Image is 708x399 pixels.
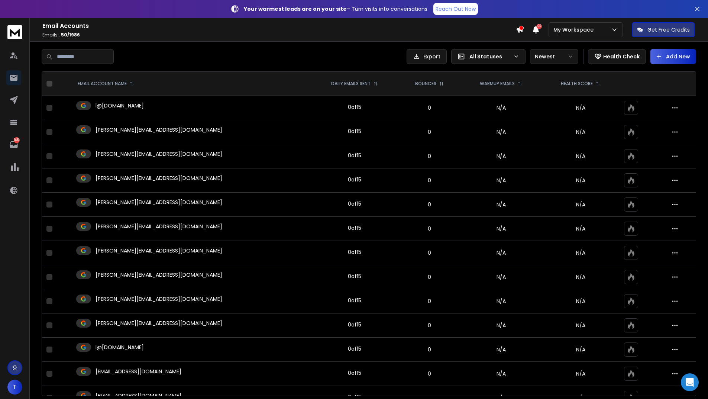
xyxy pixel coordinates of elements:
td: N/A [460,144,542,168]
p: N/A [546,225,615,232]
p: All Statuses [469,53,510,60]
p: N/A [546,201,615,208]
td: N/A [460,96,542,120]
p: Reach Out Now [436,5,476,13]
span: 50 [537,24,542,29]
div: 0 of 15 [348,200,361,207]
td: N/A [460,217,542,241]
h1: Email Accounts [42,22,516,30]
a: 1461 [6,137,21,152]
button: T [7,380,22,395]
div: 0 of 15 [348,128,361,135]
div: 0 of 15 [348,103,361,111]
p: [PERSON_NAME][EMAIL_ADDRESS][DOMAIN_NAME] [96,150,222,158]
div: EMAIL ACCOUNT NAME [78,81,134,87]
p: 0 [403,177,456,184]
div: 0 of 15 [348,369,361,377]
p: 0 [403,104,456,112]
div: 0 of 15 [348,176,361,183]
button: Newest [530,49,578,64]
p: 0 [403,322,456,329]
td: N/A [460,362,542,386]
a: Reach Out Now [433,3,478,15]
p: N/A [546,273,615,281]
div: 0 of 15 [348,297,361,304]
td: N/A [460,338,542,362]
div: 0 of 15 [348,248,361,256]
p: BOUNCES [415,81,436,87]
button: Get Free Credits [632,22,695,37]
p: 1461 [14,137,20,143]
div: 0 of 15 [348,224,361,232]
p: 0 [403,273,456,281]
div: 0 of 15 [348,321,361,328]
p: 0 [403,225,456,232]
p: N/A [546,104,615,112]
p: [PERSON_NAME][EMAIL_ADDRESS][DOMAIN_NAME] [96,126,222,133]
td: N/A [460,193,542,217]
p: l@[DOMAIN_NAME] [96,102,144,109]
p: Get Free Credits [647,26,690,33]
p: 0 [403,297,456,305]
div: 0 of 15 [348,345,361,353]
p: 0 [403,370,456,377]
td: N/A [460,168,542,193]
p: [PERSON_NAME][EMAIL_ADDRESS][DOMAIN_NAME] [96,223,222,230]
p: N/A [546,177,615,184]
p: N/A [546,346,615,353]
p: Health Check [603,53,640,60]
strong: Your warmest leads are on your site [244,5,347,13]
p: My Workspace [553,26,597,33]
td: N/A [460,289,542,313]
p: [PERSON_NAME][EMAIL_ADDRESS][DOMAIN_NAME] [96,174,222,182]
p: 0 [403,152,456,160]
td: N/A [460,313,542,338]
p: [PERSON_NAME][EMAIL_ADDRESS][DOMAIN_NAME] [96,295,222,303]
p: DAILY EMAILS SENT [331,81,371,87]
p: N/A [546,297,615,305]
p: N/A [546,370,615,377]
p: 0 [403,201,456,208]
button: Export [407,49,447,64]
p: [PERSON_NAME][EMAIL_ADDRESS][DOMAIN_NAME] [96,199,222,206]
p: [PERSON_NAME][EMAIL_ADDRESS][DOMAIN_NAME] [96,247,222,254]
p: 0 [403,249,456,257]
p: [EMAIL_ADDRESS][DOMAIN_NAME] [96,368,181,375]
p: [PERSON_NAME][EMAIL_ADDRESS][DOMAIN_NAME] [96,271,222,279]
p: N/A [546,322,615,329]
div: 0 of 15 [348,152,361,159]
p: HEALTH SCORE [561,81,593,87]
p: N/A [546,152,615,160]
button: Health Check [588,49,646,64]
p: N/A [546,128,615,136]
p: l@[DOMAIN_NAME] [96,344,144,351]
p: – Turn visits into conversations [244,5,427,13]
button: Add New [650,49,696,64]
p: 0 [403,346,456,353]
td: N/A [460,120,542,144]
span: 50 / 1986 [61,32,80,38]
td: N/A [460,241,542,265]
img: logo [7,25,22,39]
p: N/A [546,249,615,257]
div: 0 of 15 [348,273,361,280]
p: 0 [403,128,456,136]
p: [PERSON_NAME][EMAIL_ADDRESS][DOMAIN_NAME] [96,319,222,327]
td: N/A [460,265,542,289]
p: WARMUP EMAILS [480,81,515,87]
p: Emails : [42,32,516,38]
div: Open Intercom Messenger [681,373,699,391]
